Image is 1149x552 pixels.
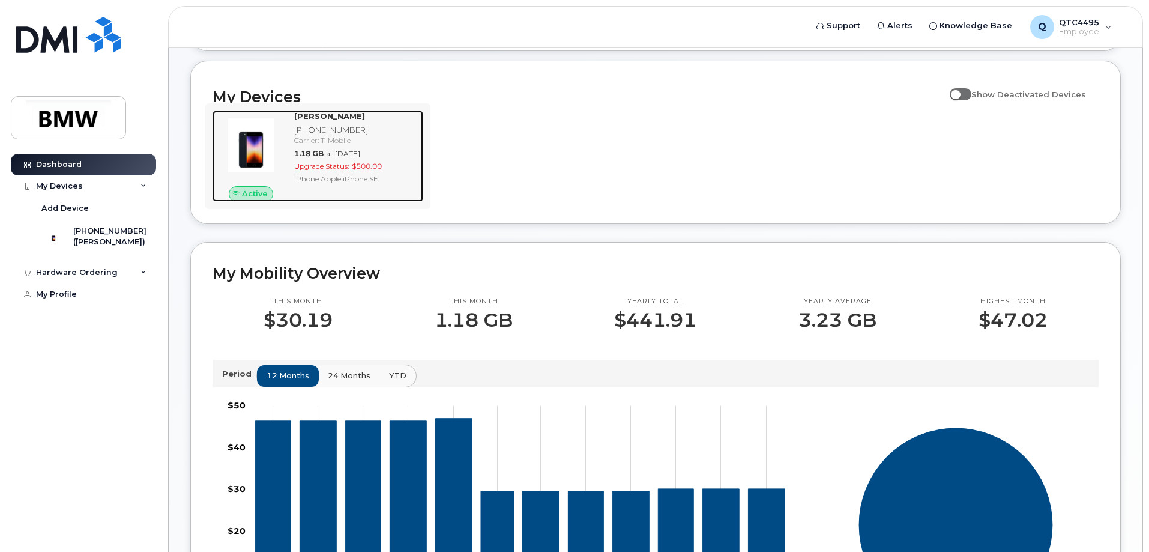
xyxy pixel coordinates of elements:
[213,111,423,202] a: Active[PERSON_NAME][PHONE_NUMBER]Carrier: T-Mobile1.18 GBat [DATE]Upgrade Status:$500.00iPhone Ap...
[887,20,912,32] span: Alerts
[1059,17,1099,27] span: QTC4495
[827,20,860,32] span: Support
[222,117,280,174] img: image20231002-3703462-10zne2t.jpeg
[352,162,382,171] span: $500.00
[979,309,1048,331] p: $47.02
[435,297,513,306] p: This month
[213,264,1099,282] h2: My Mobility Overview
[294,135,418,145] div: Carrier: T-Mobile
[264,309,333,331] p: $30.19
[294,162,349,171] span: Upgrade Status:
[213,88,944,106] h2: My Devices
[1038,20,1046,34] span: Q
[1097,500,1140,543] iframe: Messenger Launcher
[808,14,869,38] a: Support
[798,297,876,306] p: Yearly average
[1022,15,1120,39] div: QTC4495
[294,174,418,184] div: iPhone Apple iPhone SE
[328,370,370,381] span: 24 months
[228,526,246,536] tspan: $20
[242,188,268,199] span: Active
[389,370,406,381] span: YTD
[971,89,1086,99] span: Show Deactivated Devices
[950,83,959,93] input: Show Deactivated Devices
[869,14,921,38] a: Alerts
[228,442,246,453] tspan: $40
[264,297,333,306] p: This month
[921,14,1021,38] a: Knowledge Base
[614,309,696,331] p: $441.91
[228,484,246,495] tspan: $30
[798,309,876,331] p: 3.23 GB
[222,368,256,380] p: Period
[294,149,324,158] span: 1.18 GB
[294,124,418,136] div: [PHONE_NUMBER]
[1059,27,1099,37] span: Employee
[294,111,365,121] strong: [PERSON_NAME]
[326,149,360,158] span: at [DATE]
[435,309,513,331] p: 1.18 GB
[228,400,246,411] tspan: $50
[939,20,1012,32] span: Knowledge Base
[614,297,696,306] p: Yearly total
[979,297,1048,306] p: Highest month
